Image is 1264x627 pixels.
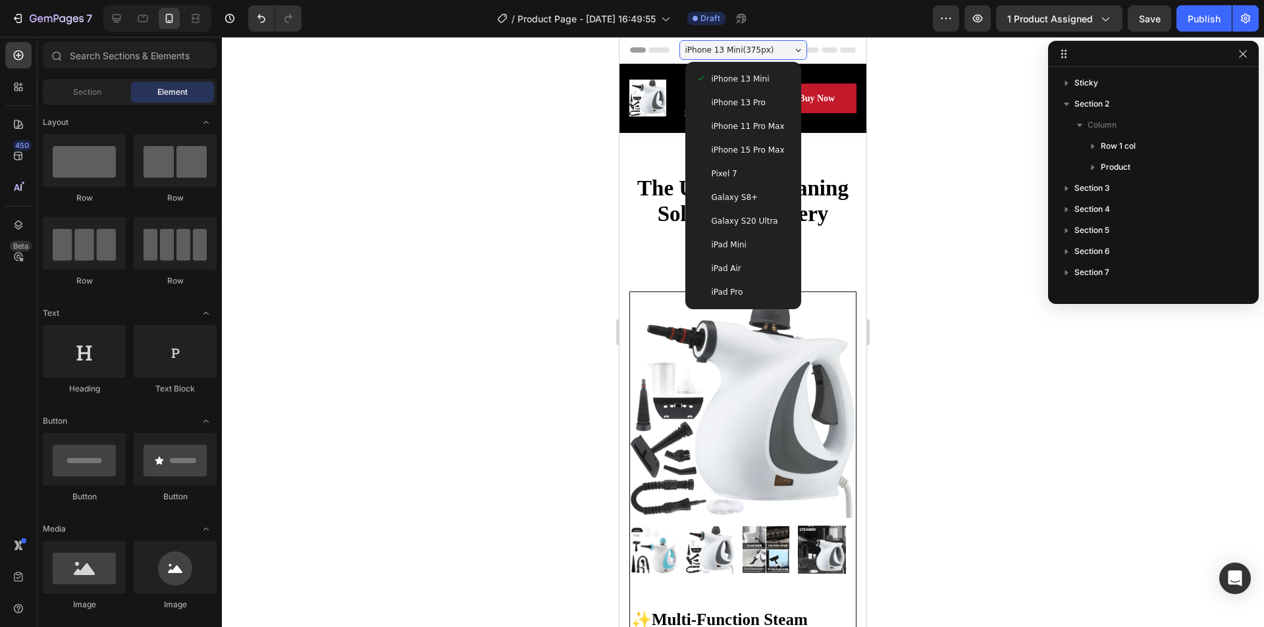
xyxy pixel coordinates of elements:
[1074,97,1109,111] span: Section 2
[1074,76,1098,89] span: Sticky
[1074,245,1110,258] span: Section 6
[134,383,217,395] div: Text Block
[11,569,236,621] h2: ✨Multi-Function Steam Cleaner
[43,599,126,611] div: Image
[43,42,217,68] input: Search Sections & Elements
[1188,12,1221,26] div: Publish
[13,140,32,151] div: 450
[43,523,66,535] span: Media
[43,415,67,427] span: Button
[1074,203,1110,216] span: Section 4
[700,13,720,24] span: Draft
[43,275,126,287] div: Row
[10,241,32,251] div: Beta
[43,491,126,503] div: Button
[134,275,217,287] div: Row
[134,192,217,204] div: Row
[43,383,126,395] div: Heading
[73,86,101,98] span: Section
[134,491,217,503] div: Button
[1139,13,1161,24] span: Save
[196,518,217,539] span: Toggle open
[1101,139,1136,153] span: Row 1 col
[619,37,866,627] iframe: Design area
[1101,161,1130,174] span: Product
[86,11,92,26] p: 7
[517,12,656,26] span: Product Page - [DATE] 16:49:55
[1074,266,1109,279] span: Section 7
[157,86,188,98] span: Element
[248,5,302,32] div: Undo/Redo
[512,12,515,26] span: /
[43,307,59,319] span: Text
[1128,5,1171,32] button: Save
[1074,182,1110,195] span: Section 3
[1007,12,1093,26] span: 1 product assigned
[5,5,98,32] button: 7
[1088,118,1117,132] span: Column
[43,116,68,128] span: Layout
[196,303,217,324] span: Toggle open
[996,5,1122,32] button: 1 product assigned
[1219,563,1251,594] div: Open Intercom Messenger
[1074,224,1109,237] span: Section 5
[1074,287,1110,300] span: Section 8
[134,599,217,611] div: Image
[1176,5,1232,32] button: Publish
[196,411,217,432] span: Toggle open
[43,192,126,204] div: Row
[196,112,217,133] span: Toggle open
